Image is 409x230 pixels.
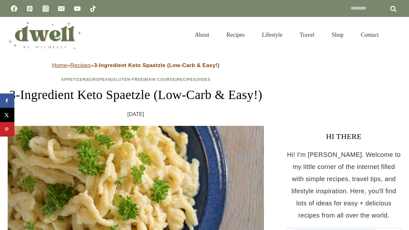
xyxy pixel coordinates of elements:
[61,77,211,82] span: | | | | |
[87,2,99,15] a: TikTok
[177,77,196,82] a: Recipes
[286,131,401,142] h3: HI THERE
[8,85,264,104] h1: 3-Ingredient Keto Spaetzle (Low-Carb & Easy!)
[197,77,211,82] a: Sides
[23,2,36,15] a: Pinterest
[112,77,143,82] a: Gluten-Free
[253,24,291,46] a: Lifestyle
[218,24,253,46] a: Recipes
[52,62,220,68] span: » »
[186,24,218,46] a: About
[87,77,111,82] a: European
[70,62,91,68] a: Recipes
[291,24,323,46] a: Travel
[61,77,85,82] a: Appetizer
[145,77,175,82] a: Main Course
[286,149,401,221] p: Hi! I'm [PERSON_NAME]. Welcome to my little corner of the internet filled with simple recipes, tr...
[390,29,401,40] button: View Search Form
[352,24,387,46] a: Contact
[8,2,20,15] a: Facebook
[52,62,67,68] a: Home
[127,110,144,119] time: [DATE]
[186,24,387,46] nav: Primary Navigation
[55,2,68,15] a: Email
[71,2,84,15] a: YouTube
[8,20,81,50] img: DWELL by michelle
[39,2,52,15] a: Instagram
[323,24,352,46] a: Shop
[94,62,220,68] strong: 3-Ingredient Keto Spaetzle (Low-Carb & Easy!)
